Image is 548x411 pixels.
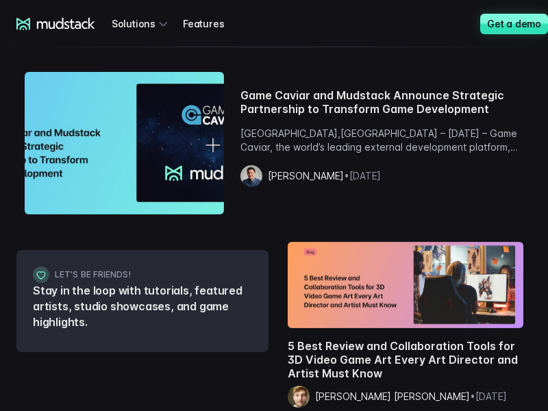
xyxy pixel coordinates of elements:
[315,390,470,402] span: [PERSON_NAME] [PERSON_NAME]
[344,170,381,182] span: • [DATE]
[288,339,523,380] h2: 5 Best Review and Collaboration Tools for 3D Video Game Art Every Art Director and Artist Must Know
[288,242,523,328] img: 5 Best Review and Collaboration Tools for 3D Video Game Art Every Art Director and Artist Must Know
[480,14,548,34] a: Get a demo
[240,127,523,154] p: [GEOGRAPHIC_DATA],[GEOGRAPHIC_DATA] – [DATE] – Game Caviar, the world’s leading external developm...
[183,11,240,36] a: Features
[16,18,95,30] a: mudstack logo
[33,266,252,283] h3: Let's be friends!
[112,11,172,36] div: Solutions
[268,170,344,182] span: [PERSON_NAME]
[25,72,224,214] img: Game Caviar and Mudstack announce strategic partnership to transform game development
[240,88,523,116] h2: Game Caviar and Mudstack Announce Strategic Partnership to Transform Game Development
[240,165,262,187] img: Josef Bell
[470,390,507,402] span: • [DATE]
[33,283,252,331] p: Stay in the loop with tutorials, featured artists, studio showcases, and game highlights.
[16,64,532,223] a: Game Caviar and Mudstack announce strategic partnership to transform game developmentGame Caviar ...
[288,386,310,408] img: Mazze Whiteley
